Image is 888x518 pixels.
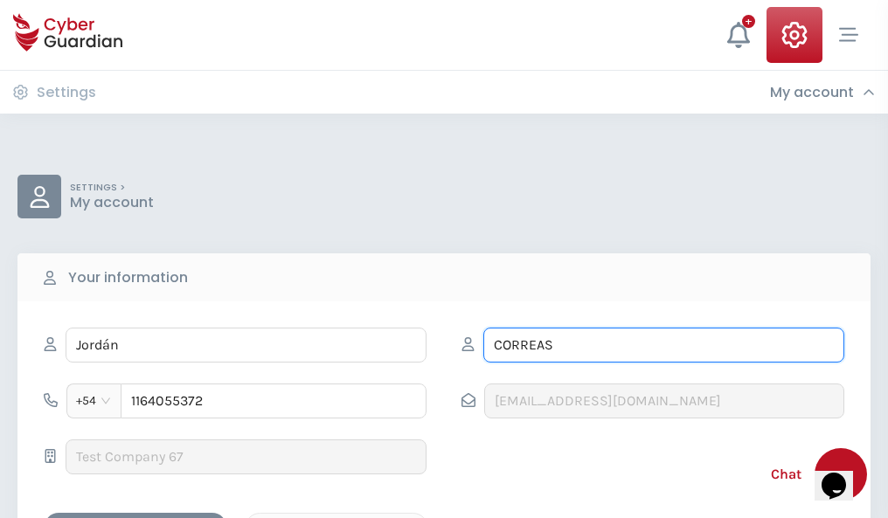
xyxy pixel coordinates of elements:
[815,448,871,501] iframe: chat widget
[770,84,875,101] div: My account
[37,84,96,101] h3: Settings
[770,84,854,101] h3: My account
[76,388,112,414] span: +54
[70,182,154,194] p: SETTINGS >
[742,15,755,28] div: +
[70,194,154,211] p: My account
[68,267,188,288] b: Your information
[771,464,801,485] span: Chat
